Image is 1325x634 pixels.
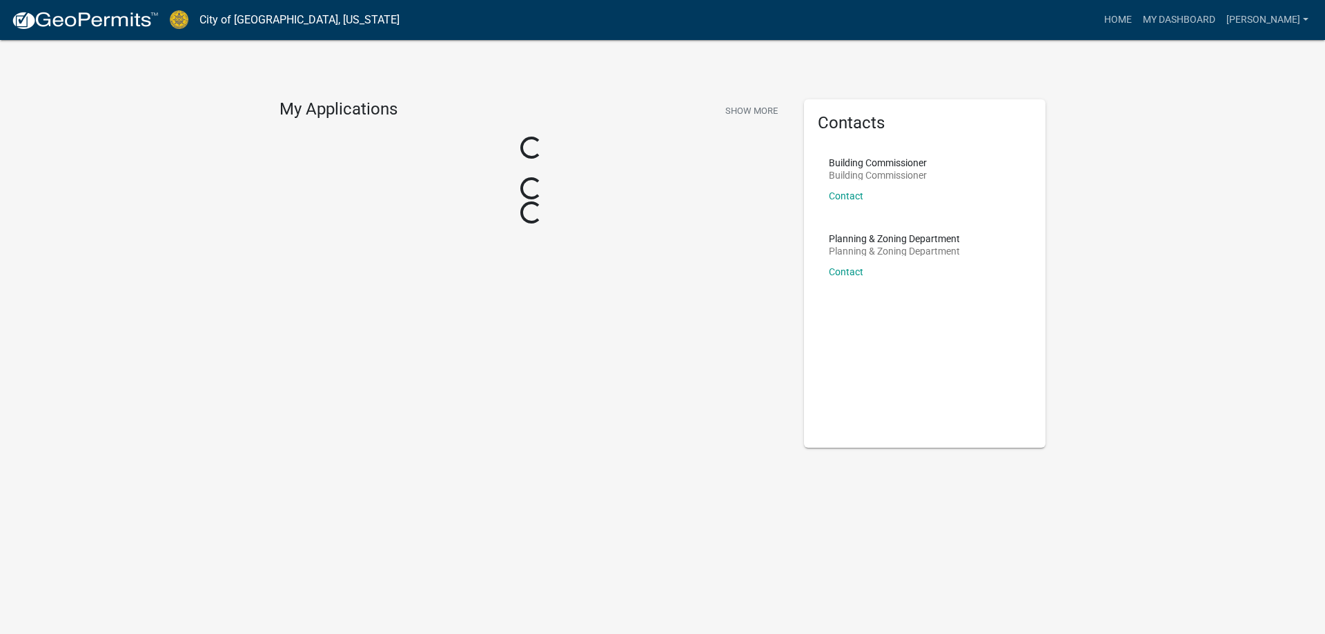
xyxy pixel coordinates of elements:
a: Contact [829,266,863,277]
a: Home [1099,7,1137,33]
a: Contact [829,190,863,201]
h5: Contacts [818,113,1032,133]
img: City of Jeffersonville, Indiana [170,10,188,29]
p: Planning & Zoning Department [829,246,960,256]
button: Show More [720,99,783,122]
a: My Dashboard [1137,7,1221,33]
p: Building Commissioner [829,170,927,180]
p: Planning & Zoning Department [829,234,960,244]
h4: My Applications [279,99,397,120]
a: [PERSON_NAME] [1221,7,1314,33]
a: City of [GEOGRAPHIC_DATA], [US_STATE] [199,8,400,32]
p: Building Commissioner [829,158,927,168]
